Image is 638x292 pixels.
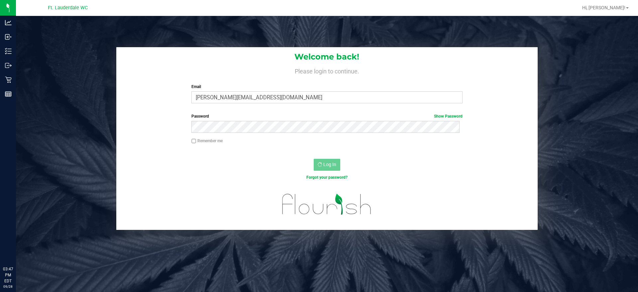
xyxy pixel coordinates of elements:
[434,114,463,119] a: Show Password
[582,5,625,10] span: Hi, [PERSON_NAME]!
[3,284,13,289] p: 09/28
[5,91,12,97] inline-svg: Reports
[116,66,538,74] h4: Please login to continue.
[323,162,336,167] span: Log In
[116,52,538,61] h1: Welcome back!
[274,187,379,221] img: flourish_logo.svg
[5,62,12,69] inline-svg: Outbound
[5,19,12,26] inline-svg: Analytics
[191,139,196,144] input: Remember me
[191,138,223,144] label: Remember me
[3,266,13,284] p: 03:47 PM EDT
[306,175,348,180] a: Forgot your password?
[5,34,12,40] inline-svg: Inbound
[314,159,340,171] button: Log In
[191,114,209,119] span: Password
[48,5,88,11] span: Ft. Lauderdale WC
[5,76,12,83] inline-svg: Retail
[191,84,462,90] label: Email
[5,48,12,54] inline-svg: Inventory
